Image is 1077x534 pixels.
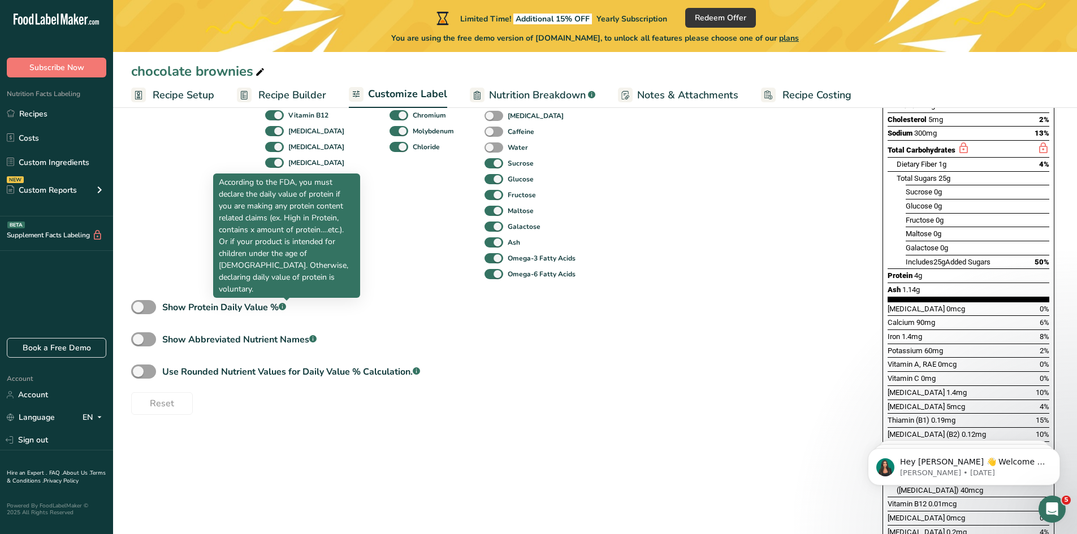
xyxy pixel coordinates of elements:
a: Hire an Expert . [7,469,47,477]
span: Total Carbohydrates [888,146,955,154]
a: FAQ . [49,469,63,477]
b: [MEDICAL_DATA] [288,126,344,136]
span: 13% [1035,129,1049,137]
div: Custom Reports [7,184,77,196]
a: Recipe Builder [237,83,326,108]
a: Nutrition Breakdown [470,83,595,108]
span: Potassium [888,346,923,355]
a: Language [7,407,55,427]
span: 2% [1039,115,1049,124]
span: 0g [940,244,948,252]
span: Reset [150,397,174,410]
b: Omega-3 Fatty Acids [508,253,576,263]
span: Recipe Setup [153,88,214,103]
span: Additional 15% OFF [513,14,592,24]
span: Recipe Costing [782,88,851,103]
span: 0mcg [946,305,965,313]
span: 4% [1040,402,1049,411]
span: Total Sugars [897,174,937,183]
iframe: Intercom live chat [1039,496,1066,523]
b: [MEDICAL_DATA] [288,158,344,168]
span: Calcium [888,318,915,327]
b: Glucose [508,174,534,184]
span: 0g [936,216,944,224]
span: Galactose [906,244,938,252]
a: Recipe Costing [761,83,851,108]
button: Reset [131,392,193,415]
span: Vitamin C [888,374,919,383]
span: Dietary Fiber [897,160,937,168]
span: 0g [934,188,942,196]
b: Ash [508,237,520,248]
span: Notes & Attachments [637,88,738,103]
b: Chloride [413,142,440,152]
span: 10% [1036,388,1049,397]
span: Protein [888,271,912,280]
span: 0mcg [946,514,965,522]
span: 0% [1040,360,1049,368]
span: 0% [1040,374,1049,383]
span: 0.19mg [931,416,955,424]
span: [MEDICAL_DATA] [888,305,945,313]
b: Sucrose [508,158,534,168]
span: 90mg [916,318,935,327]
span: 0g [933,229,941,238]
p: According to the FDA, you must declare the daily value of protein if you are making any protein c... [219,176,354,295]
span: Vitamin A, RAE [888,360,936,368]
b: Water [508,142,528,153]
span: Redeem Offer [695,12,746,24]
span: Yearly Subscription [596,14,667,24]
a: Recipe Setup [131,83,214,108]
span: 5mcg [946,402,965,411]
span: 0% [1040,305,1049,313]
span: 0mcg [938,360,957,368]
span: Includes Added Sugars [906,258,991,266]
span: 0g [934,202,942,210]
span: 1.14g [902,285,920,294]
b: Fructose [508,190,536,200]
span: 60mg [924,346,943,355]
span: Maltose [906,229,932,238]
span: 5 [1062,496,1071,505]
span: You are using the free demo version of [DOMAIN_NAME], to unlock all features please choose one of... [391,32,799,44]
span: 2% [1040,346,1049,355]
span: Recipe Builder [258,88,326,103]
span: Sucrose [906,188,932,196]
span: 0mg [921,374,936,383]
button: Redeem Offer [685,8,756,28]
span: 4% [1039,160,1049,168]
span: 300mg [914,129,937,137]
a: Book a Free Demo [7,338,106,358]
span: 5mg [928,115,943,124]
span: 1g [938,160,946,168]
a: Customize Label [349,81,447,108]
span: plans [779,33,799,44]
b: Omega-6 Fatty Acids [508,269,576,279]
span: Iron [888,332,900,341]
div: Use Rounded Nutrient Values for Daily Value % Calculation. [162,365,420,379]
span: Subscribe Now [29,62,84,73]
a: About Us . [63,469,90,477]
div: Powered By FoodLabelMaker © 2025 All Rights Reserved [7,502,106,516]
span: 50% [1035,258,1049,266]
span: 8% [1040,332,1049,341]
div: EN [83,411,106,424]
span: 4g [914,271,922,280]
span: 1.4mg [946,388,967,397]
span: Ash [888,285,901,294]
b: [MEDICAL_DATA] [288,142,344,152]
span: [MEDICAL_DATA] [888,388,945,397]
span: Customize Label [368,86,447,102]
a: Notes & Attachments [618,83,738,108]
span: 25g [933,258,945,266]
a: Terms & Conditions . [7,469,106,485]
span: 0.01mcg [928,500,957,508]
b: Vitamin B12 [288,110,328,120]
div: NEW [7,176,24,183]
span: Cholesterol [888,115,927,124]
span: [MEDICAL_DATA] [888,402,945,411]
